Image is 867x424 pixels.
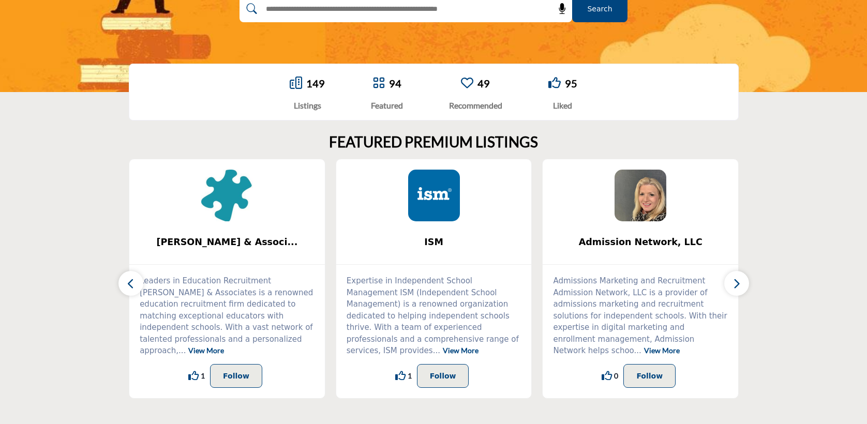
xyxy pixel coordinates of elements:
span: ... [634,346,641,355]
div: Listings [290,99,325,112]
div: Featured [371,99,403,112]
button: Follow [210,364,262,388]
p: Follow [223,370,249,382]
img: Admission Network, LLC [615,170,666,221]
p: Admissions Marketing and Recruitment Admission Network, LLC is a provider of admissions marketing... [553,275,728,357]
p: Leaders in Education Recruitment [PERSON_NAME] & Associates is a renowned education recruitment f... [140,275,315,357]
a: 149 [306,77,325,89]
a: Go to Recommended [461,77,473,90]
b: Admission Network, LLC [558,229,723,256]
a: Go to Featured [372,77,385,90]
button: Follow [623,364,676,388]
span: ISM [352,235,516,249]
span: Admission Network, LLC [558,235,723,249]
span: 1 [408,370,412,381]
img: ISM [408,170,460,221]
span: [PERSON_NAME] & Associ... [145,235,309,249]
div: Liked [548,99,577,112]
span: ... [178,346,186,355]
span: 0 [614,370,618,381]
div: Recommended [449,99,502,112]
p: Follow [430,370,456,382]
button: Follow [417,364,469,388]
img: Carney, Sandoe & Associates [201,170,253,221]
a: ISM [336,229,532,256]
span: ... [433,346,440,355]
a: [PERSON_NAME] & Associ... [129,229,325,256]
span: Search [587,4,612,14]
a: 94 [389,77,401,89]
span: 1 [201,370,205,381]
a: View More [443,346,479,355]
h2: FEATURED PREMIUM LISTINGS [329,133,538,151]
a: 95 [565,77,577,89]
a: Admission Network, LLC [543,229,738,256]
a: View More [188,346,224,355]
a: View More [644,346,680,355]
p: Expertise in Independent School Management ISM (Independent School Management) is a renowned orga... [347,275,521,357]
a: 49 [477,77,490,89]
b: ISM [352,229,516,256]
p: Follow [636,370,663,382]
i: Go to Liked [548,77,561,89]
b: Carney, Sandoe & Associates [145,229,309,256]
